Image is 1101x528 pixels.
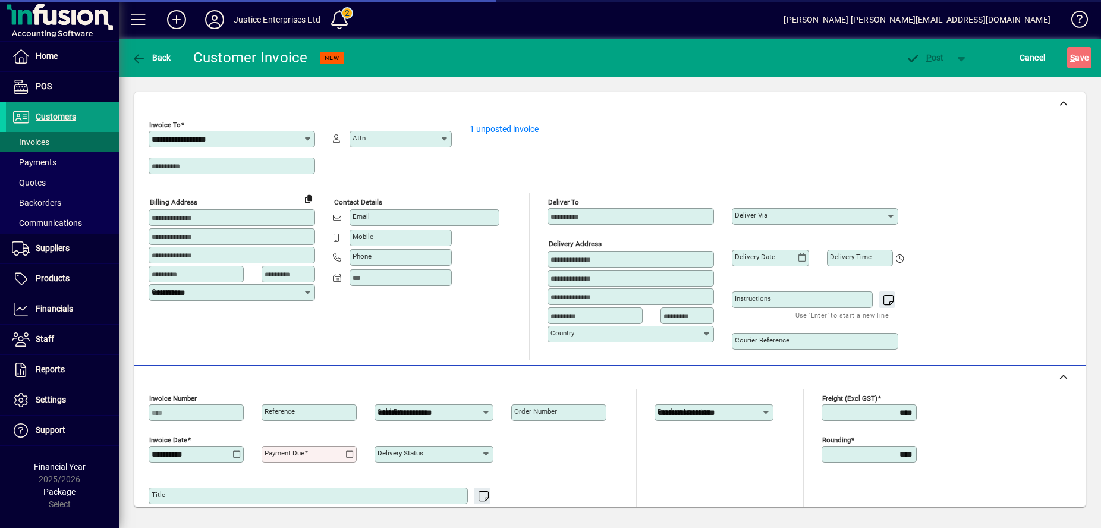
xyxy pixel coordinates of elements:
span: Quotes [12,178,46,187]
span: Products [36,274,70,283]
button: Copy to Delivery address [299,189,318,208]
mat-label: Invoice date [149,436,187,444]
a: Quotes [6,172,119,193]
mat-label: Email [353,212,370,221]
a: Invoices [6,132,119,152]
mat-label: Country [550,329,574,337]
mat-label: Attn [353,134,366,142]
a: Reports [6,355,119,385]
span: Communications [12,218,82,228]
mat-hint: Use 'Enter' to start a new line [391,504,484,518]
span: Customers [36,112,76,121]
span: Suppliers [36,243,70,253]
span: POS [36,81,52,91]
mat-label: Rounding [822,436,851,444]
span: Financials [36,304,73,313]
mat-label: Order number [514,407,557,416]
mat-label: Freight (excl GST) [822,394,877,403]
button: Save [1067,47,1091,68]
a: 1 unposted invoice [470,124,539,134]
a: Backorders [6,193,119,213]
a: Products [6,264,119,294]
mat-label: Deliver via [735,211,767,219]
span: S [1070,53,1075,62]
mat-label: Invoice number [149,394,197,403]
span: Payments [12,158,56,167]
span: Staff [36,334,54,344]
div: Justice Enterprises Ltd [234,10,320,29]
a: Financials [6,294,119,324]
a: Support [6,416,119,445]
div: [PERSON_NAME] [PERSON_NAME][EMAIL_ADDRESS][DOMAIN_NAME] [784,10,1050,29]
a: Staff [6,325,119,354]
mat-label: Title [152,491,165,499]
mat-label: Delivery time [830,253,872,261]
mat-label: Payment due [265,449,304,457]
mat-label: Phone [353,252,372,260]
button: Back [128,47,174,68]
mat-label: Deliver To [548,198,579,206]
span: ave [1070,48,1089,67]
span: NEW [325,54,339,62]
span: Settings [36,395,66,404]
div: Customer Invoice [193,48,308,67]
button: Profile [196,9,234,30]
mat-label: Invoice To [149,121,181,129]
a: POS [6,72,119,102]
span: Cancel [1020,48,1046,67]
app-page-header-button: Back [119,47,184,68]
button: Add [158,9,196,30]
button: Cancel [1017,47,1049,68]
mat-label: Product location [658,407,710,416]
a: Suppliers [6,234,119,263]
mat-label: Courier Reference [735,336,789,344]
span: Support [36,425,65,435]
button: Post [899,47,950,68]
mat-label: Delivery status [378,449,423,457]
span: Back [131,53,171,62]
span: Package [43,487,76,496]
a: Settings [6,385,119,415]
mat-label: Reference [265,407,295,416]
mat-label: Instructions [735,294,771,303]
mat-label: Sold by [378,407,401,416]
span: Invoices [12,137,49,147]
mat-hint: Use 'Enter' to start a new line [795,308,889,322]
span: P [926,53,932,62]
a: Communications [6,213,119,233]
a: Home [6,42,119,71]
span: Reports [36,364,65,374]
span: Backorders [12,198,61,208]
span: Home [36,51,58,61]
mat-label: Mobile [353,232,373,241]
a: Payments [6,152,119,172]
mat-label: Delivery date [735,253,775,261]
mat-label: Country [152,287,175,296]
a: Knowledge Base [1062,2,1086,41]
span: ost [905,53,944,62]
span: Financial Year [34,462,86,472]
